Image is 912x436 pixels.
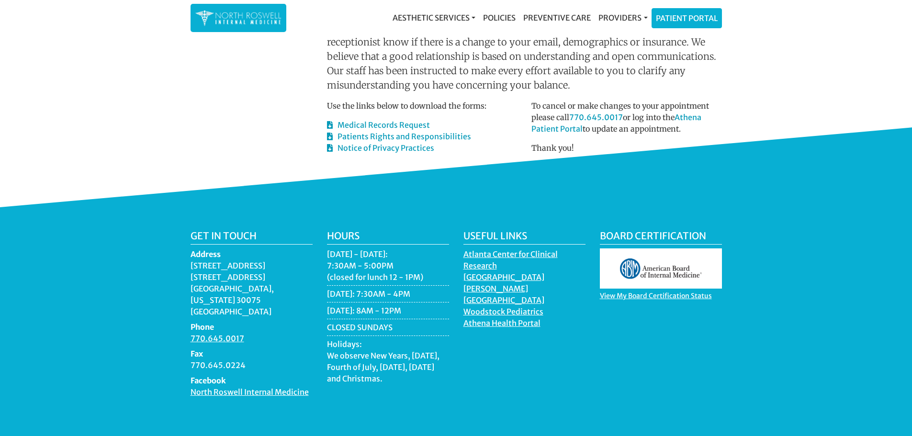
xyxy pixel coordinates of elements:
p: Use the links below to download the forms: [327,100,518,112]
dt: Address [191,248,313,260]
a: Patients Rights and Responsibilities [327,132,471,141]
a: Providers [595,8,651,27]
img: aboim_logo.gif [600,248,722,289]
a: 770.645.0017 [191,334,244,346]
dt: Fax [191,348,313,359]
a: 770.645.0017 [569,112,623,122]
a: Medical Records Request [327,120,430,130]
li: [DATE]: 8AM - 12PM [327,305,449,319]
a: Athena Patient Portal [531,112,701,134]
h5: Useful Links [463,230,585,245]
h5: Get in touch [191,230,313,245]
dt: Phone [191,321,313,333]
a: Aesthetic Services [389,8,479,27]
li: [DATE]: 7:30AM - 4PM [327,288,449,302]
a: Policies [479,8,519,27]
a: View My Board Certification Status [600,291,712,302]
a: Athena Health Portal [463,318,540,330]
dd: 770.645.0224 [191,359,313,371]
li: [DATE] - [DATE]: 7:30AM - 5:00PM (closed for lunch 12 - 1PM) [327,248,449,286]
a: Atlanta Center for Clinical Research [463,249,558,273]
h5: Hours [327,230,449,245]
li: Holidays: We observe New Years, [DATE], Fourth of July, [DATE], [DATE] and Christmas. [327,338,449,387]
a: [GEOGRAPHIC_DATA][PERSON_NAME] [463,272,544,296]
p: To cancel or make changes to your appointment please call or log into the to update an appointment. [531,100,722,134]
a: Notice of Privacy Practices [327,143,434,153]
li: CLOSED SUNDAYS [327,322,449,336]
p: Thank you! [531,142,722,154]
a: Woodstock Pediatrics [463,307,543,319]
a: [GEOGRAPHIC_DATA] [463,295,544,307]
img: North Roswell Internal Medicine [195,9,281,27]
a: Preventive Care [519,8,595,27]
dt: Facebook [191,375,313,386]
dd: [STREET_ADDRESS] [STREET_ADDRESS] [GEOGRAPHIC_DATA], [US_STATE] 30075 [GEOGRAPHIC_DATA] [191,260,313,317]
h5: Board Certification [600,230,722,245]
a: Patient Portal [652,9,721,28]
a: North Roswell Internal Medicine [191,387,309,399]
p: All patients must complete our [MEDICAL_DATA] form every year. Please let the receptionist know i... [327,21,722,92]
